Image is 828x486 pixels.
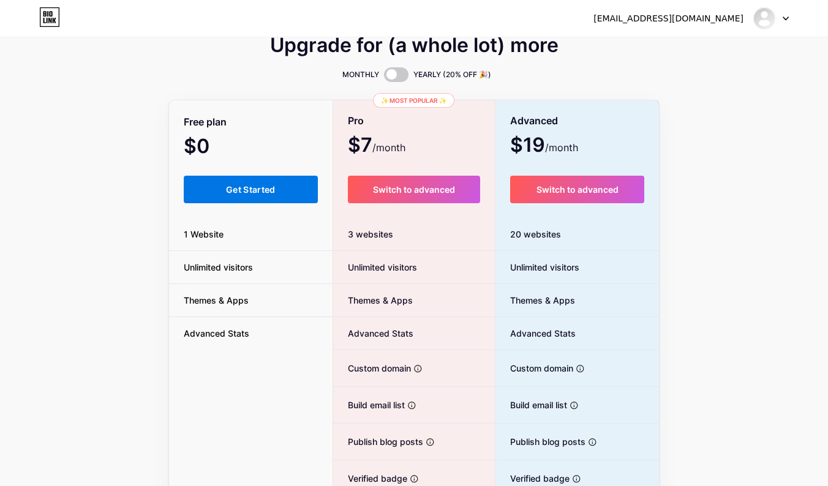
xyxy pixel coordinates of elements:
[536,184,619,195] span: Switch to advanced
[495,472,570,485] span: Verified badge
[333,472,407,485] span: Verified badge
[184,139,243,156] span: $0
[510,110,558,132] span: Advanced
[510,176,644,203] button: Switch to advanced
[593,12,743,25] div: [EMAIL_ADDRESS][DOMAIN_NAME]
[495,327,576,340] span: Advanced Stats
[373,184,455,195] span: Switch to advanced
[373,93,454,108] div: ✨ Most popular ✨
[342,69,379,81] span: MONTHLY
[169,327,264,340] span: Advanced Stats
[270,38,559,53] span: Upgrade for (a whole lot) more
[333,327,413,340] span: Advanced Stats
[495,435,585,448] span: Publish blog posts
[348,176,481,203] button: Switch to advanced
[184,111,227,133] span: Free plan
[495,294,575,307] span: Themes & Apps
[348,138,405,155] span: $7
[510,138,578,155] span: $19
[169,261,268,274] span: Unlimited visitors
[372,140,405,155] span: /month
[333,435,423,448] span: Publish blog posts
[333,218,495,251] div: 3 websites
[184,176,318,203] button: Get Started
[495,398,567,411] span: Build email list
[753,7,776,30] img: justinheath
[413,69,491,81] span: YEARLY (20% OFF 🎉)
[169,228,238,241] span: 1 Website
[333,261,417,274] span: Unlimited visitors
[226,184,276,195] span: Get Started
[348,110,364,132] span: Pro
[333,362,411,375] span: Custom domain
[495,362,573,375] span: Custom domain
[495,218,659,251] div: 20 websites
[333,398,405,411] span: Build email list
[169,294,263,307] span: Themes & Apps
[545,140,578,155] span: /month
[495,261,579,274] span: Unlimited visitors
[333,294,413,307] span: Themes & Apps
